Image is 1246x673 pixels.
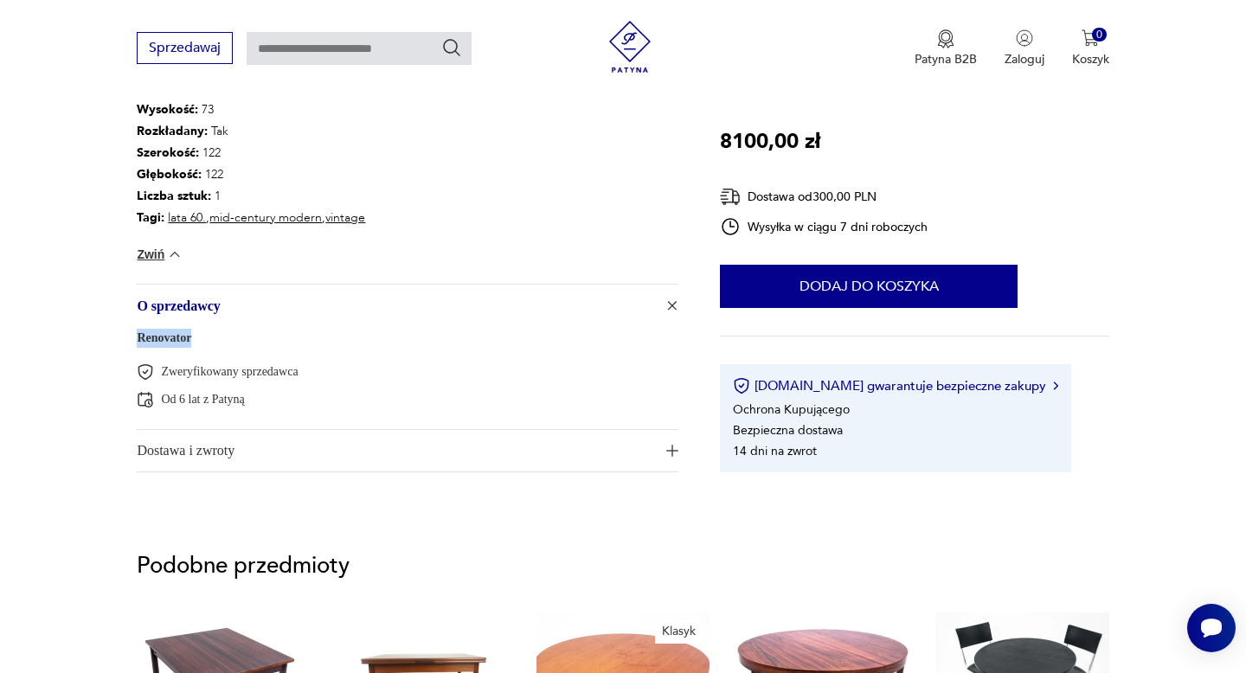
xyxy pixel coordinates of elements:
[137,144,199,161] b: Szerokość :
[720,265,1018,308] button: Dodaj do koszyka
[1053,381,1058,390] img: Ikona strzałki w prawo
[161,391,244,407] p: Od 6 lat z Patyną
[209,209,322,226] a: mid-century modern
[137,285,678,326] button: Ikona plusaO sprzedawcy
[137,285,654,326] span: O sprzedawcy
[137,331,191,344] a: Renovator
[137,163,369,185] p: 122
[915,29,977,67] button: Patyna B2B
[137,43,233,55] a: Sprzedawaj
[137,430,654,471] span: Dostawa i zwroty
[441,37,462,58] button: Szukaj
[137,123,208,139] b: Rozkładany :
[137,430,678,471] button: Ikona plusaDostawa i zwroty
[1187,604,1236,652] iframe: Smartsupp widget button
[1016,29,1033,47] img: Ikonka użytkownika
[325,209,365,226] a: vintage
[137,185,369,207] p: 1
[720,186,928,208] div: Dostawa od 300,00 PLN
[137,101,198,118] b: Wysokość :
[915,29,977,67] a: Ikona medaluPatyna B2B
[137,188,211,204] b: Liczba sztuk:
[664,297,681,314] img: Ikona plusa
[137,166,202,183] b: Głębokość :
[733,443,817,459] li: 14 dni na zwrot
[137,363,154,381] img: Zweryfikowany sprzedawca
[666,445,678,457] img: Ikona plusa
[1005,29,1044,67] button: Zaloguj
[166,246,183,263] img: chevron down
[1005,51,1044,67] p: Zaloguj
[733,377,1057,394] button: [DOMAIN_NAME] gwarantuje bezpieczne zakupy
[137,326,678,429] div: Ikona plusaO sprzedawcy
[137,209,164,226] b: Tagi:
[733,377,750,394] img: Ikona certyfikatu
[1072,51,1109,67] p: Koszyk
[937,29,954,48] img: Ikona medalu
[720,186,741,208] img: Ikona dostawy
[137,32,233,64] button: Sprzedawaj
[1092,28,1107,42] div: 0
[720,216,928,237] div: Wysyłka w ciągu 7 dni roboczych
[161,363,298,380] p: Zweryfikowany sprzedawca
[137,120,369,142] p: Tak
[168,209,206,226] a: lata 60.
[720,125,820,158] p: 8100,00 zł
[137,391,154,408] img: Od 6 lat z Patyną
[1072,29,1109,67] button: 0Koszyk
[1082,29,1099,47] img: Ikona koszyka
[137,246,183,263] button: Zwiń
[137,99,369,120] p: 73
[137,555,1108,576] p: Podobne przedmioty
[137,207,369,228] p: , ,
[733,401,850,418] li: Ochrona Kupującego
[733,422,843,439] li: Bezpieczna dostawa
[604,21,656,73] img: Patyna - sklep z meblami i dekoracjami vintage
[137,142,369,163] p: 122
[915,51,977,67] p: Patyna B2B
